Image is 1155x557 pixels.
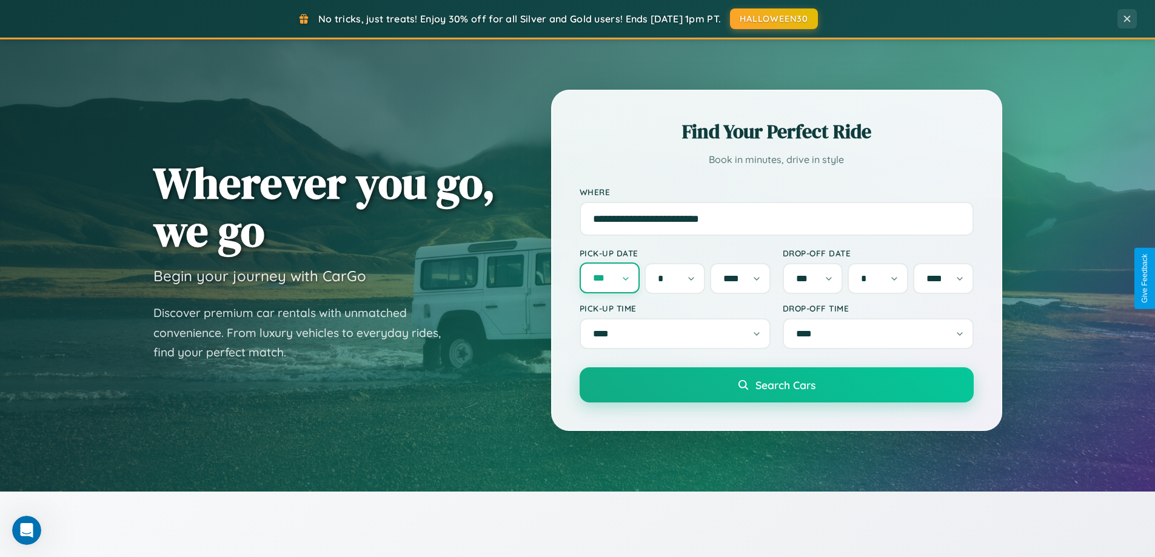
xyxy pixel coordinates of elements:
label: Drop-off Time [783,303,974,313]
label: Pick-up Time [580,303,771,313]
label: Where [580,187,974,197]
h2: Find Your Perfect Ride [580,118,974,145]
h3: Begin your journey with CarGo [153,267,366,285]
div: Give Feedback [1140,254,1149,303]
span: No tricks, just treats! Enjoy 30% off for all Silver and Gold users! Ends [DATE] 1pm PT. [318,13,721,25]
p: Book in minutes, drive in style [580,151,974,168]
p: Discover premium car rentals with unmatched convenience. From luxury vehicles to everyday rides, ... [153,303,457,362]
span: Search Cars [755,378,815,392]
button: Search Cars [580,367,974,402]
iframe: Intercom live chat [12,516,41,545]
label: Pick-up Date [580,248,771,258]
h1: Wherever you go, we go [153,159,495,255]
label: Drop-off Date [783,248,974,258]
button: HALLOWEEN30 [730,8,818,29]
